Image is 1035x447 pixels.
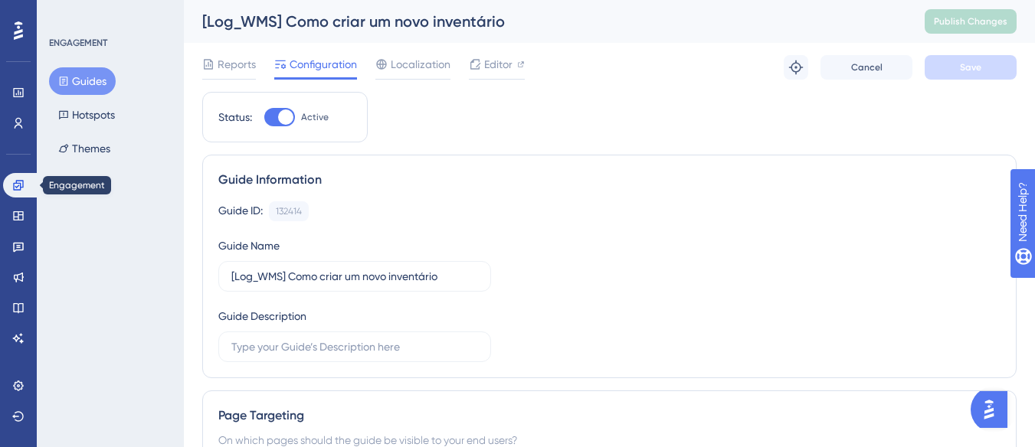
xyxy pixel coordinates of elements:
button: Hotspots [49,101,124,129]
button: Themes [49,135,120,162]
button: Cancel [820,55,912,80]
div: Guide Description [218,307,306,325]
div: 132414 [276,205,302,217]
span: Cancel [851,61,883,73]
input: Type your Guide’s Description here [231,338,478,355]
span: Reports [218,55,256,73]
button: Save [925,55,1017,80]
div: [Log_WMS] Como criar um novo inventário [202,11,886,32]
span: Publish Changes [934,15,1007,28]
iframe: UserGuiding AI Assistant Launcher [971,387,1017,432]
span: Active [301,111,329,123]
input: Type your Guide’s Name here [231,268,478,285]
div: ENGAGEMENT [49,37,107,49]
div: Guide ID: [218,201,263,221]
span: Configuration [290,55,357,73]
span: Editor [484,55,513,73]
div: Status: [218,108,252,126]
div: Guide Name [218,237,280,255]
span: Localization [391,55,450,73]
span: Need Help? [36,4,96,22]
button: Guides [49,67,116,95]
span: Save [960,61,981,73]
button: Publish Changes [925,9,1017,34]
div: Guide Information [218,171,1001,189]
div: Page Targeting [218,406,1001,425]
